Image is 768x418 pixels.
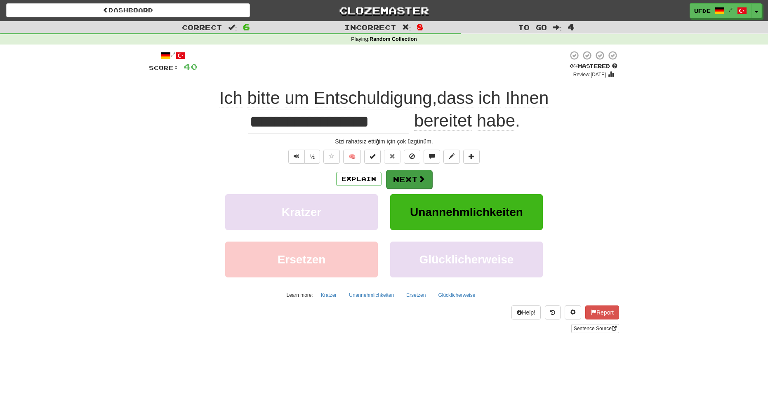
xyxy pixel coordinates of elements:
button: Unannehmlichkeiten [344,289,398,301]
button: Kratzer [316,289,342,301]
span: Entschuldigung [314,88,432,108]
span: Ersetzen [278,253,326,266]
span: ich [478,88,501,108]
button: Favorite sentence (alt+f) [323,150,340,164]
span: Score: [149,64,179,71]
span: Incorrect [344,23,396,31]
span: Glücklicherweise [419,253,514,266]
button: ½ [304,150,320,164]
span: Unannehmlichkeiten [410,206,523,218]
button: Add to collection (alt+a) [463,150,480,164]
a: Clozemaster [262,3,506,18]
button: Kratzer [225,194,378,230]
small: Learn more: [287,292,313,298]
span: bereitet [414,111,472,131]
button: Round history (alt+y) [545,305,561,319]
button: Ersetzen [402,289,430,301]
a: ufde / [690,3,752,18]
button: Glücklicherweise [433,289,480,301]
strong: Random Collection [370,36,417,42]
span: : [402,24,411,31]
small: Review: [DATE] [573,72,606,77]
span: . [409,111,520,131]
span: bitte [247,88,280,108]
button: Play sentence audio (ctl+space) [288,150,305,164]
span: 8 [417,22,424,32]
div: Text-to-speech controls [287,150,320,164]
button: Ignore sentence (alt+i) [404,150,420,164]
span: 0 % [570,63,578,69]
a: Sentence Source [571,324,619,333]
button: Unannehmlichkeiten [390,194,543,230]
span: Ihnen [505,88,549,108]
span: 4 [568,22,575,32]
span: , [219,88,549,108]
span: : [228,24,237,31]
span: 40 [184,61,198,72]
div: / [149,50,198,61]
div: Sizi rahatsız ettiğim için çok üzgünüm. [149,137,619,146]
span: : [553,24,562,31]
span: habe [477,111,515,131]
button: Next [386,170,432,189]
button: 🧠 [343,150,361,164]
a: Dashboard [6,3,250,17]
div: Mastered [568,63,619,70]
span: dass [437,88,474,108]
button: Report [585,305,619,319]
button: Edit sentence (alt+d) [443,150,460,164]
button: Set this sentence to 100% Mastered (alt+m) [364,150,381,164]
button: Reset to 0% Mastered (alt+r) [384,150,400,164]
span: / [729,7,733,12]
span: ufde [694,7,711,14]
span: Ich [219,88,243,108]
span: um [285,88,309,108]
span: Kratzer [282,206,321,218]
span: 6 [243,22,250,32]
span: Correct [182,23,222,31]
button: Glücklicherweise [390,242,543,277]
span: To go [518,23,547,31]
button: Help! [511,305,541,319]
button: Ersetzen [225,242,378,277]
button: Discuss sentence (alt+u) [424,150,440,164]
button: Explain [336,172,382,186]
